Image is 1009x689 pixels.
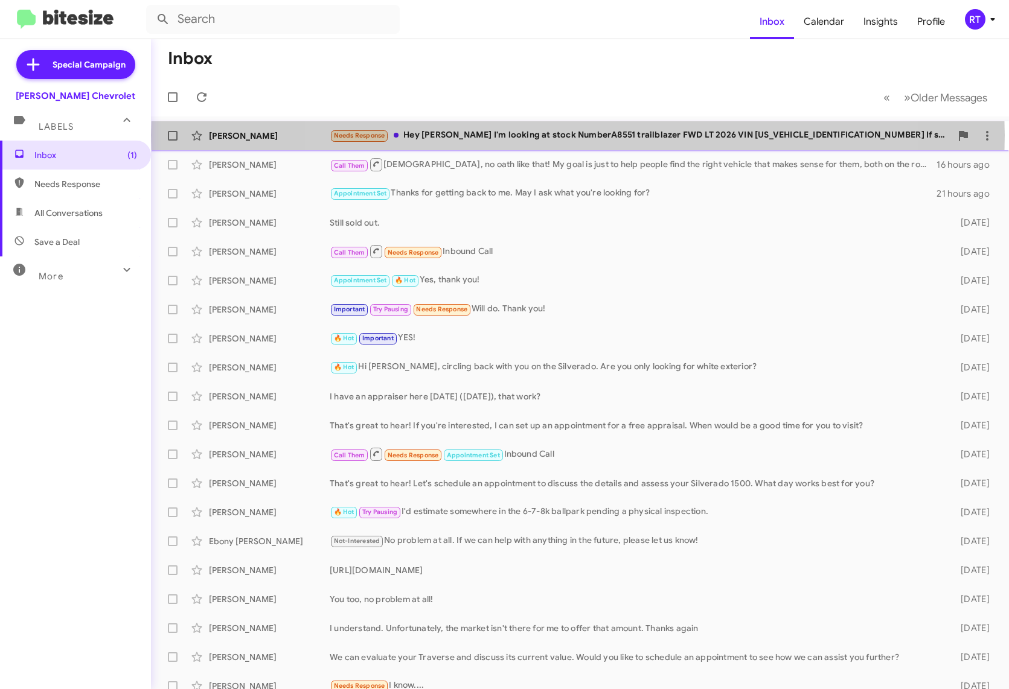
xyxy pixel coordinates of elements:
[209,332,330,344] div: [PERSON_NAME]
[944,564,999,576] div: [DATE]
[330,651,944,663] div: We can evaluate your Traverse and discuss its current value. Would you like to schedule an appoin...
[911,91,987,104] span: Older Messages
[209,419,330,431] div: [PERSON_NAME]
[39,271,63,282] span: More
[334,334,354,342] span: 🔥 Hot
[330,360,944,374] div: Hi [PERSON_NAME], circling back with you on the Silverado. Are you only looking for white exterior?
[944,217,999,229] div: [DATE]
[334,537,380,545] span: Not-Interested
[447,451,500,459] span: Appointment Set
[209,130,330,142] div: [PERSON_NAME]
[944,535,999,547] div: [DATE]
[944,332,999,344] div: [DATE]
[209,448,330,460] div: [PERSON_NAME]
[209,593,330,605] div: [PERSON_NAME]
[209,622,330,634] div: [PERSON_NAME]
[388,451,439,459] span: Needs Response
[877,85,995,110] nav: Page navigation example
[209,159,330,171] div: [PERSON_NAME]
[944,477,999,489] div: [DATE]
[334,451,365,459] span: Call Them
[334,276,387,284] span: Appointment Set
[330,390,944,402] div: I have an appraiser here [DATE] ([DATE]), that work?
[944,361,999,373] div: [DATE]
[334,508,354,516] span: 🔥 Hot
[334,363,354,371] span: 🔥 Hot
[362,334,394,342] span: Important
[944,622,999,634] div: [DATE]
[373,305,408,313] span: Try Pausing
[16,50,135,79] a: Special Campaign
[209,361,330,373] div: [PERSON_NAME]
[330,129,951,142] div: Hey [PERSON_NAME] I'm looking at stock NumberA8551 trailblazer FWD LT 2026 VIN [US_VEHICLE_IDENTI...
[944,390,999,402] div: [DATE]
[53,59,126,71] span: Special Campaign
[146,5,400,34] input: Search
[330,302,944,316] div: Will do. Thank you!
[330,217,944,229] div: Still sold out.
[330,564,944,576] div: [URL][DOMAIN_NAME]
[794,4,854,39] a: Calendar
[34,178,137,190] span: Needs Response
[209,477,330,489] div: [PERSON_NAME]
[34,236,80,248] span: Save a Deal
[944,651,999,663] div: [DATE]
[209,506,330,518] div: [PERSON_NAME]
[944,419,999,431] div: [DATE]
[944,303,999,316] div: [DATE]
[34,149,137,161] span: Inbox
[330,593,944,605] div: You too, no problem at all!
[334,132,385,139] span: Needs Response
[955,9,996,30] button: RT
[944,593,999,605] div: [DATE]
[944,448,999,460] div: [DATE]
[209,651,330,663] div: [PERSON_NAME]
[854,4,908,39] a: Insights
[908,4,955,39] a: Profile
[395,276,415,284] span: 🔥 Hot
[416,305,467,313] span: Needs Response
[39,121,74,132] span: Labels
[944,506,999,518] div: [DATE]
[330,419,944,431] div: That's great to hear! If you're interested, I can set up an appointment for a free appraisal. Whe...
[334,305,365,313] span: Important
[209,303,330,316] div: [PERSON_NAME]
[897,85,995,110] button: Next
[388,249,439,256] span: Needs Response
[330,186,937,200] div: Thanks for getting back to me. May I ask what you're looking for?
[750,4,794,39] a: Inbox
[965,9,985,30] div: RT
[209,246,330,258] div: [PERSON_NAME]
[16,90,135,102] div: [PERSON_NAME] Chevrolet
[883,90,890,105] span: «
[209,275,330,287] div: [PERSON_NAME]
[334,189,387,197] span: Appointment Set
[330,446,944,462] div: Inbound Call
[330,273,944,287] div: Yes, thank you!
[937,159,999,171] div: 16 hours ago
[209,390,330,402] div: [PERSON_NAME]
[904,90,911,105] span: »
[209,217,330,229] div: [PERSON_NAME]
[362,508,397,516] span: Try Pausing
[330,244,944,259] div: Inbound Call
[937,188,999,200] div: 21 hours ago
[168,49,213,68] h1: Inbox
[127,149,137,161] span: (1)
[944,275,999,287] div: [DATE]
[34,207,103,219] span: All Conversations
[876,85,897,110] button: Previous
[330,157,937,172] div: [DEMOGRAPHIC_DATA], no oath like that! My goal is just to help people find the right vehicle that...
[330,534,944,548] div: No problem at all. If we can help with anything in the future, please let us know!
[944,246,999,258] div: [DATE]
[209,188,330,200] div: [PERSON_NAME]
[209,564,330,576] div: [PERSON_NAME]
[330,622,944,634] div: I understand. Unfortunately, the market isn't there for me to offer that amount. Thanks again
[334,249,365,256] span: Call Them
[330,477,944,489] div: That's great to hear! Let's schedule an appointment to discuss the details and assess your Silver...
[330,331,944,345] div: YES!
